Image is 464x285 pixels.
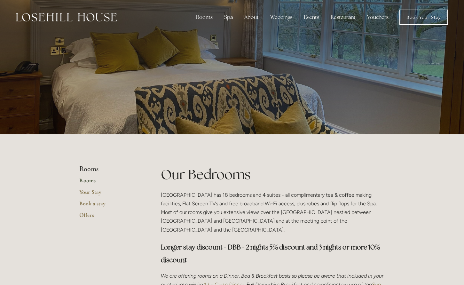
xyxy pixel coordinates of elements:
strong: Longer stay discount - DBB - 2 nights 5% discount and 3 nights or more 10% discount [161,243,381,264]
div: About [239,11,264,24]
li: Rooms [79,165,140,173]
div: Rooms [191,11,218,24]
a: Book Your Stay [399,10,448,25]
div: Restaurant [326,11,361,24]
a: Vouchers [362,11,394,24]
h1: Our Bedrooms [161,165,385,184]
div: Spa [219,11,238,24]
div: Weddings [265,11,297,24]
a: Rooms [79,177,140,188]
a: Offers [79,211,140,223]
div: Events [299,11,324,24]
img: Losehill House [16,13,117,21]
a: Your Stay [79,188,140,200]
a: Book a stay [79,200,140,211]
p: [GEOGRAPHIC_DATA] has 18 bedrooms and 4 suites - all complimentary tea & coffee making facilities... [161,191,385,234]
